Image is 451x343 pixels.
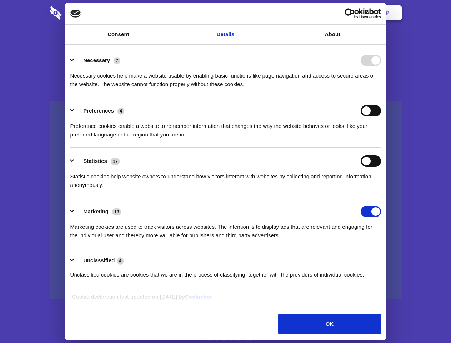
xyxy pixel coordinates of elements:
label: Preferences [83,108,114,114]
h1: Eliminate Slack Data Loss. [50,32,402,58]
a: Cookiebot [185,294,212,300]
a: Consent [65,25,172,44]
button: OK [278,314,381,334]
button: Unclassified (4) [70,256,128,265]
button: Marketing (13) [70,206,126,217]
span: 4 [117,257,124,264]
a: Details [172,25,279,44]
div: Statistic cookies help website owners to understand how visitors interact with websites by collec... [70,167,381,189]
span: 13 [112,208,121,215]
div: Preference cookies enable a website to remember information that changes the way the website beha... [70,116,381,139]
h4: Auto-redaction of sensitive data, encrypted data sharing and self-destructing private chats. Shar... [50,65,402,89]
div: Unclassified cookies are cookies that we are in the process of classifying, together with the pro... [70,265,381,279]
img: logo-wordmark-white-trans-d4663122ce5f474addd5e946df7df03e33cb6a1c49d2221995e7729f52c070b2.svg [50,6,111,20]
div: Marketing cookies are used to track visitors across websites. The intention is to display ads tha... [70,217,381,240]
button: Necessary (7) [70,55,125,66]
label: Necessary [83,57,110,63]
iframe: Drift Widget Chat Controller [415,307,442,334]
a: Usercentrics Cookiebot - opens in a new window [319,8,381,19]
a: About [279,25,386,44]
label: Statistics [83,158,107,164]
div: Cookie declaration last updated on [DATE] by [67,293,384,307]
a: Wistia video thumbnail [50,101,402,299]
button: Preferences (4) [70,105,129,116]
a: Contact [290,2,322,24]
span: 17 [111,158,120,165]
button: Statistics (17) [70,155,125,167]
a: Login [324,2,355,24]
a: Pricing [210,2,241,24]
div: Necessary cookies help make a website usable by enabling basic functions like page navigation and... [70,66,381,89]
label: Marketing [83,208,109,214]
span: 4 [117,108,124,115]
span: 7 [114,57,120,64]
img: logo [70,10,81,18]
